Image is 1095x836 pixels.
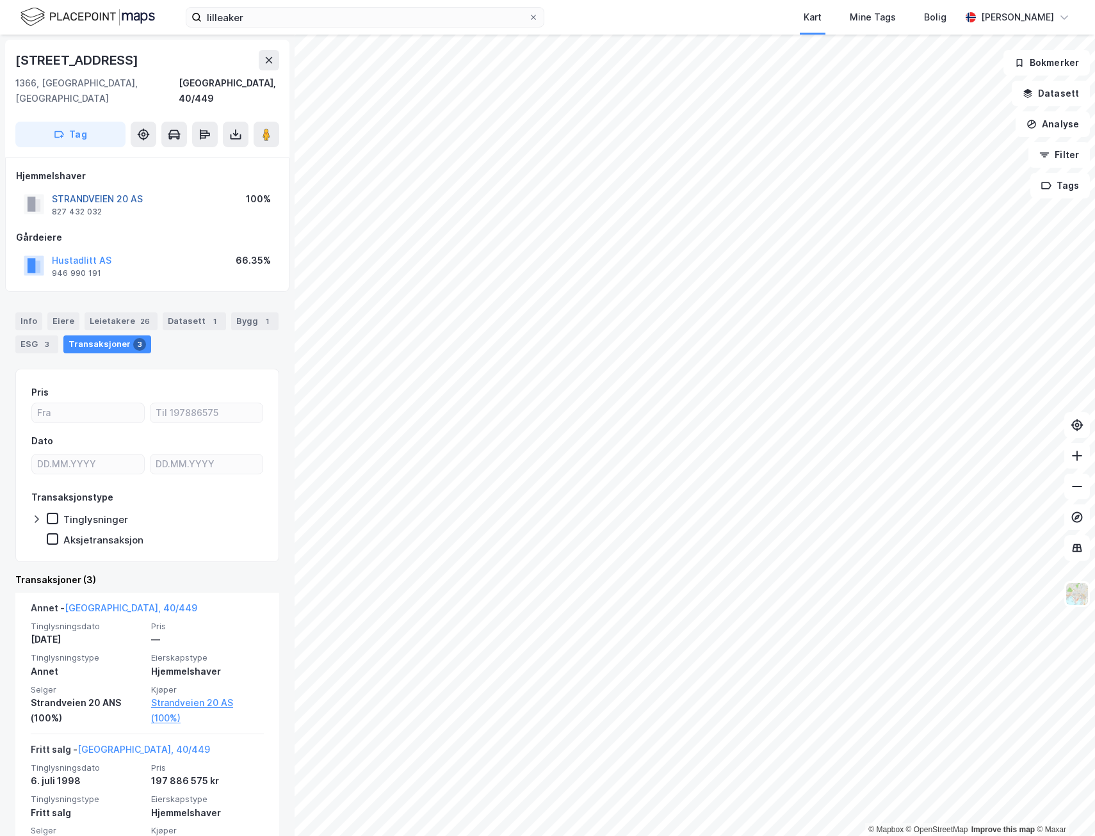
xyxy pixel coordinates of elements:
span: Kjøper [151,684,264,695]
a: [GEOGRAPHIC_DATA], 40/449 [77,744,210,755]
a: Mapbox [868,825,904,834]
div: Dato [31,433,53,449]
div: Gårdeiere [16,230,279,245]
button: Tag [15,122,126,147]
input: DD.MM.YYYY [150,454,263,474]
div: Eiere [47,312,79,330]
div: Aksjetransaksjon [63,534,143,546]
div: Pris [31,385,49,400]
div: 1 [208,315,221,328]
div: 3 [133,338,146,351]
button: Datasett [1012,81,1090,106]
div: [STREET_ADDRESS] [15,50,141,70]
span: Kjøper [151,825,264,836]
span: Tinglysningsdato [31,762,143,773]
div: Kart [804,10,822,25]
div: [PERSON_NAME] [981,10,1054,25]
div: Fritt salg [31,805,143,821]
span: Selger [31,684,143,695]
div: Bolig [924,10,946,25]
span: Pris [151,621,264,632]
div: 3 [40,338,53,351]
span: Selger [31,825,143,836]
a: Strandveien 20 AS (100%) [151,695,264,726]
div: Hjemmelshaver [151,805,264,821]
div: Transaksjoner [63,335,151,353]
div: 1366, [GEOGRAPHIC_DATA], [GEOGRAPHIC_DATA] [15,76,179,106]
div: 1 [261,315,273,328]
span: Eierskapstype [151,794,264,805]
button: Analyse [1016,111,1090,137]
span: Pris [151,762,264,773]
div: ESG [15,335,58,353]
div: Transaksjonstype [31,490,113,505]
a: [GEOGRAPHIC_DATA], 40/449 [65,602,197,613]
div: Info [15,312,42,330]
div: Hjemmelshaver [151,664,264,679]
div: Strandveien 20 ANS (100%) [31,695,143,726]
span: Eierskapstype [151,652,264,663]
div: Annet [31,664,143,679]
div: 26 [138,315,152,328]
button: Tags [1030,173,1090,198]
span: Tinglysningstype [31,794,143,805]
a: Improve this map [971,825,1035,834]
iframe: Chat Widget [1031,775,1095,836]
button: Bokmerker [1003,50,1090,76]
div: Tinglysninger [63,513,128,526]
img: Z [1065,582,1089,606]
div: 197 886 575 kr [151,773,264,789]
div: Bygg [231,312,279,330]
div: Datasett [163,312,226,330]
div: Hjemmelshaver [16,168,279,184]
input: Søk på adresse, matrikkel, gårdeiere, leietakere eller personer [202,8,528,27]
div: Fritt salg - [31,742,210,762]
div: [DATE] [31,632,143,647]
input: DD.MM.YYYY [32,454,144,474]
div: — [151,632,264,647]
input: Til 197886575 [150,403,263,422]
div: Leietakere [85,312,158,330]
div: Mine Tags [850,10,896,25]
span: Tinglysningstype [31,652,143,663]
a: OpenStreetMap [906,825,968,834]
div: 100% [246,191,271,207]
div: Transaksjoner (3) [15,572,279,588]
div: 6. juli 1998 [31,773,143,789]
div: 827 432 032 [52,207,102,217]
div: 946 990 191 [52,268,101,278]
div: [GEOGRAPHIC_DATA], 40/449 [179,76,279,106]
div: Annet - [31,600,197,621]
button: Filter [1028,142,1090,168]
span: Tinglysningsdato [31,621,143,632]
input: Fra [32,403,144,422]
img: logo.f888ab2527a4732fd821a326f86c7f29.svg [20,6,155,28]
div: 66.35% [236,253,271,268]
